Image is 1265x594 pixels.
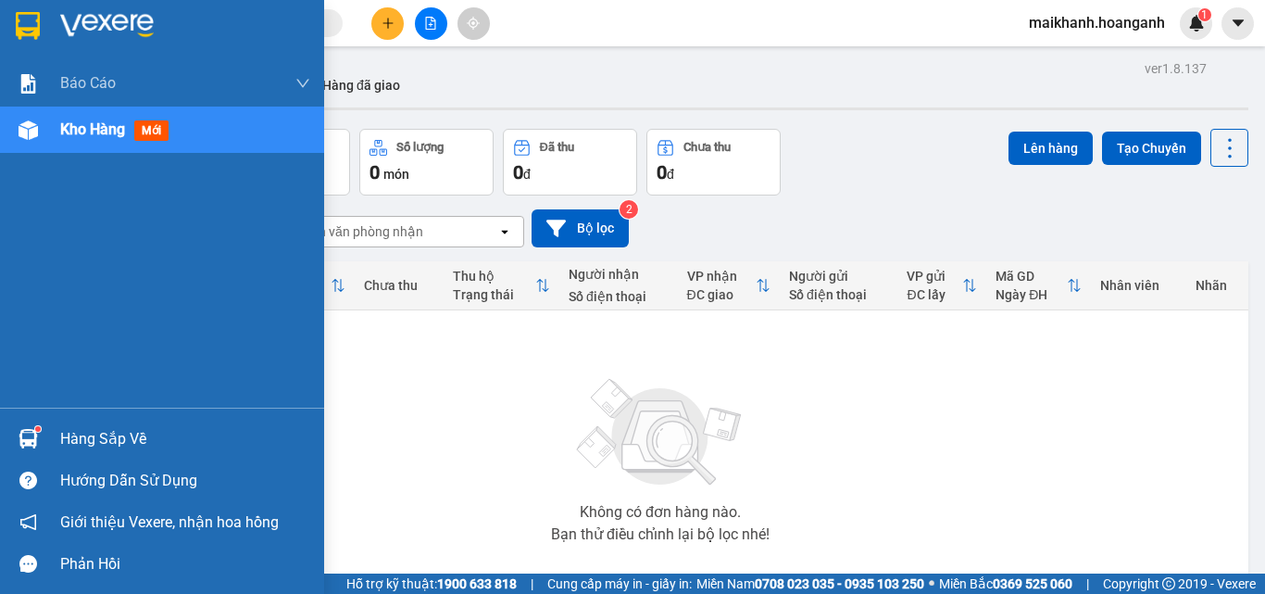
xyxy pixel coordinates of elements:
span: 0 [369,161,380,183]
div: Số lượng [396,141,444,154]
span: mới [134,120,169,141]
img: icon-new-feature [1188,15,1205,32]
div: ĐC giao [687,287,757,302]
span: Kho hàng [60,120,125,138]
div: Phản hồi [60,550,310,578]
sup: 2 [620,200,638,219]
span: plus [382,17,395,30]
span: đ [523,167,531,182]
button: Chưa thu0đ [646,129,781,196]
sup: 1 [1198,8,1211,21]
div: Ngày ĐH [996,287,1067,302]
button: Đã thu0đ [503,129,637,196]
span: 0 [657,161,667,183]
span: copyright [1162,577,1175,590]
span: Giới thiệu Vexere, nhận hoa hồng [60,511,279,534]
div: Bạn thử điều chỉnh lại bộ lọc nhé! [551,527,770,542]
span: 1 [1201,8,1208,21]
th: Toggle SortBy [897,261,986,310]
span: caret-down [1230,15,1246,32]
button: Số lượng0món [359,129,494,196]
span: Báo cáo [60,71,116,95]
strong: 0708 023 035 - 0935 103 250 [755,576,924,591]
span: aim [467,17,480,30]
span: | [531,574,533,594]
div: Số điện thoại [789,287,888,302]
span: message [19,555,37,573]
div: Nhãn [1196,278,1238,293]
th: Toggle SortBy [986,261,1091,310]
div: Người gửi [789,269,888,284]
span: question-circle [19,472,37,489]
div: Chọn văn phòng nhận [295,222,423,241]
img: logo-vxr [16,12,40,40]
sup: 1 [35,426,41,432]
strong: 0369 525 060 [993,576,1072,591]
div: Trạng thái [453,287,535,302]
div: Chưa thu [683,141,731,154]
button: plus [371,7,404,40]
div: Mã GD [996,269,1067,284]
span: notification [19,513,37,531]
span: down [295,76,310,91]
svg: open [497,224,512,239]
div: Hướng dẫn sử dụng [60,467,310,495]
strong: 1900 633 818 [437,576,517,591]
span: Cung cấp máy in - giấy in: [547,574,692,594]
th: Toggle SortBy [678,261,781,310]
span: maikhanh.hoanganh [1014,11,1180,34]
div: VP gửi [907,269,962,284]
th: Toggle SortBy [444,261,559,310]
img: warehouse-icon [19,429,38,449]
span: file-add [424,17,437,30]
button: Hàng đã giao [307,63,415,107]
span: Hỗ trợ kỹ thuật: [346,574,517,594]
div: ver 1.8.137 [1145,58,1207,79]
button: Tạo Chuyến [1102,132,1201,165]
img: warehouse-icon [19,120,38,140]
button: caret-down [1221,7,1254,40]
div: Chưa thu [364,278,434,293]
button: file-add [415,7,447,40]
span: ⚪️ [929,580,934,588]
img: solution-icon [19,74,38,94]
div: Đã thu [540,141,574,154]
div: Số điện thoại [569,289,668,304]
span: | [1086,574,1089,594]
button: Bộ lọc [532,209,629,247]
div: Nhân viên [1100,278,1177,293]
div: VP nhận [687,269,757,284]
div: Người nhận [569,267,668,282]
span: 0 [513,161,523,183]
span: món [383,167,409,182]
button: aim [457,7,490,40]
span: đ [667,167,674,182]
span: Miền Nam [696,574,924,594]
button: Lên hàng [1008,132,1093,165]
div: Hàng sắp về [60,425,310,453]
span: Miền Bắc [939,574,1072,594]
div: Không có đơn hàng nào. [580,505,741,520]
img: svg+xml;base64,PHN2ZyBjbGFzcz0ibGlzdC1wbHVnX19zdmciIHhtbG5zPSJodHRwOi8vd3d3LnczLm9yZy8yMDAwL3N2Zy... [568,368,753,498]
div: Thu hộ [453,269,535,284]
div: ĐC lấy [907,287,962,302]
